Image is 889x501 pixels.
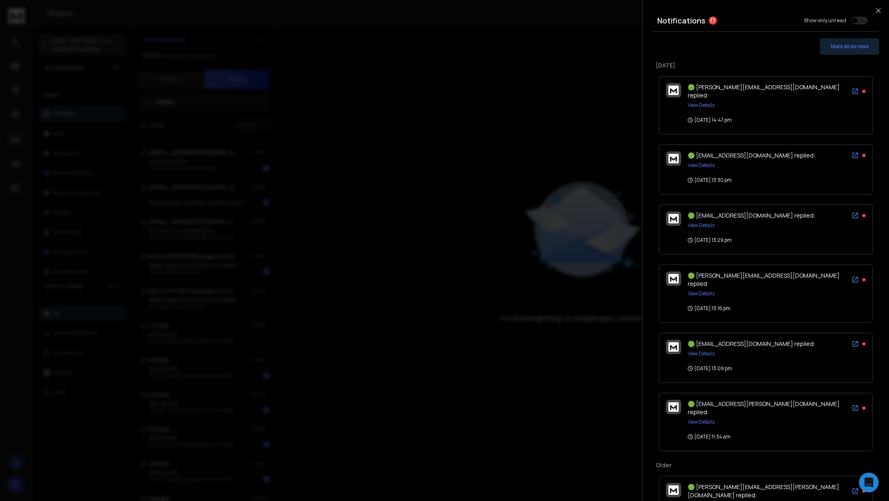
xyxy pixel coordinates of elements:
img: logo [668,86,679,95]
span: 🟢 [EMAIL_ADDRESS][DOMAIN_NAME] replied: [688,340,815,348]
button: View Details [688,162,714,169]
p: [DATE] [656,61,876,70]
span: 🟢 [PERSON_NAME][EMAIL_ADDRESS][DOMAIN_NAME] replied: [688,83,840,99]
p: Older [656,461,876,469]
img: logo [668,485,679,495]
span: 17 [709,16,717,25]
p: [DATE] 13:09 pm [688,365,732,372]
p: [DATE] 13:16 pm [688,305,731,312]
span: 🟢 [EMAIL_ADDRESS][PERSON_NAME][DOMAIN_NAME] replied: [688,400,840,416]
p: [DATE] 11:34 am [688,434,731,440]
img: logo [668,274,679,283]
span: 🟢 [PERSON_NAME][EMAIL_ADDRESS][DOMAIN_NAME] replied: [688,271,840,288]
span: 🟢 [EMAIL_ADDRESS][DOMAIN_NAME] replied: [688,151,815,159]
h3: Notifications [657,15,705,26]
button: View Details [688,350,714,357]
span: 🟢 [EMAIL_ADDRESS][DOMAIN_NAME] replied: [688,211,815,219]
button: View Details [688,290,714,297]
p: [DATE] 14:47 pm [688,117,732,123]
img: logo [668,342,679,352]
div: Open Intercom Messenger [859,473,879,492]
button: View Details [688,222,714,229]
label: Show only unread [804,17,846,24]
button: Mark all as read [820,38,879,55]
span: Mark all as read [831,43,868,50]
span: 🟢 [PERSON_NAME][EMAIL_ADDRESS][PERSON_NAME][DOMAIN_NAME] replied: [688,483,839,499]
p: [DATE] 13:29 pm [688,237,732,244]
button: View Details [688,419,714,425]
button: View Details [688,102,714,109]
img: logo [668,402,679,412]
img: logo [668,214,679,223]
p: [DATE] 13:30 pm [688,177,732,183]
img: logo [668,154,679,163]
